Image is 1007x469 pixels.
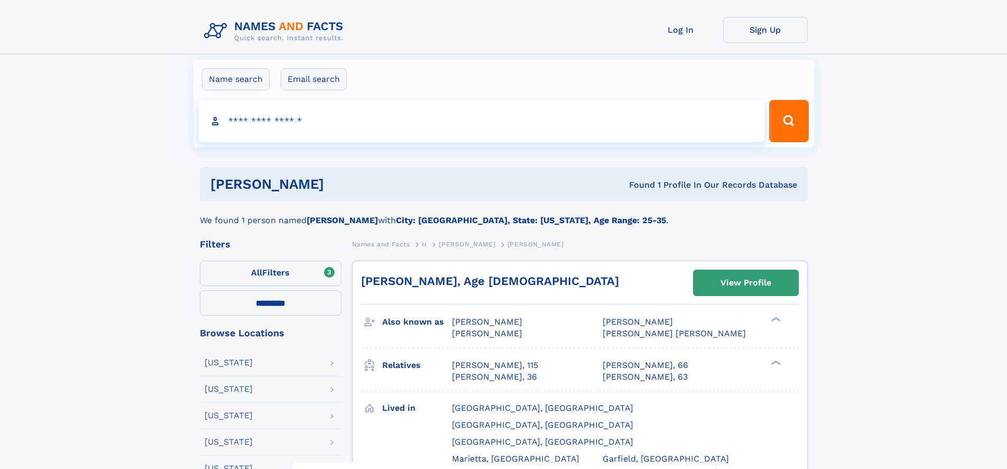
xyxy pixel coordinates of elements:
span: [PERSON_NAME] [507,241,564,248]
div: Browse Locations [200,328,341,338]
div: ❯ [769,316,781,323]
b: [PERSON_NAME] [307,215,378,225]
h3: Lived in [382,399,452,417]
span: [PERSON_NAME] [452,328,522,338]
label: Filters [200,261,341,286]
a: [PERSON_NAME], 63 [603,371,688,383]
span: [GEOGRAPHIC_DATA], [GEOGRAPHIC_DATA] [452,403,633,413]
a: Names and Facts [352,237,410,251]
div: [US_STATE] [205,411,253,420]
div: [US_STATE] [205,438,253,446]
div: ❯ [769,359,781,366]
label: Name search [202,68,270,90]
a: Log In [639,17,723,43]
a: [PERSON_NAME], 66 [603,360,688,371]
div: [US_STATE] [205,385,253,393]
a: [PERSON_NAME], Age [DEMOGRAPHIC_DATA] [361,274,619,288]
span: Garfield, [GEOGRAPHIC_DATA] [603,454,729,464]
span: [PERSON_NAME] [PERSON_NAME] [603,328,746,338]
span: Marietta, [GEOGRAPHIC_DATA] [452,454,579,464]
a: Sign Up [723,17,808,43]
label: Email search [281,68,347,90]
h1: [PERSON_NAME] [210,178,477,191]
a: [PERSON_NAME], 115 [452,360,538,371]
input: search input [199,100,765,142]
button: Search Button [769,100,808,142]
div: Filters [200,240,341,249]
div: We found 1 person named with . [200,201,808,227]
span: [GEOGRAPHIC_DATA], [GEOGRAPHIC_DATA] [452,420,633,430]
span: [GEOGRAPHIC_DATA], [GEOGRAPHIC_DATA] [452,437,633,447]
b: City: [GEOGRAPHIC_DATA], State: [US_STATE], Age Range: 25-35 [396,215,666,225]
span: [PERSON_NAME] [439,241,495,248]
a: [PERSON_NAME], 36 [452,371,537,383]
span: [PERSON_NAME] [603,317,673,327]
div: Found 1 Profile In Our Records Database [476,179,797,191]
div: View Profile [720,271,771,295]
span: H [422,241,427,248]
div: [US_STATE] [205,358,253,367]
span: [PERSON_NAME] [452,317,522,327]
img: Logo Names and Facts [200,17,352,45]
a: [PERSON_NAME] [439,237,495,251]
span: All [251,268,262,278]
h3: Also known as [382,313,452,331]
a: H [422,237,427,251]
h3: Relatives [382,356,452,374]
a: View Profile [694,270,798,296]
